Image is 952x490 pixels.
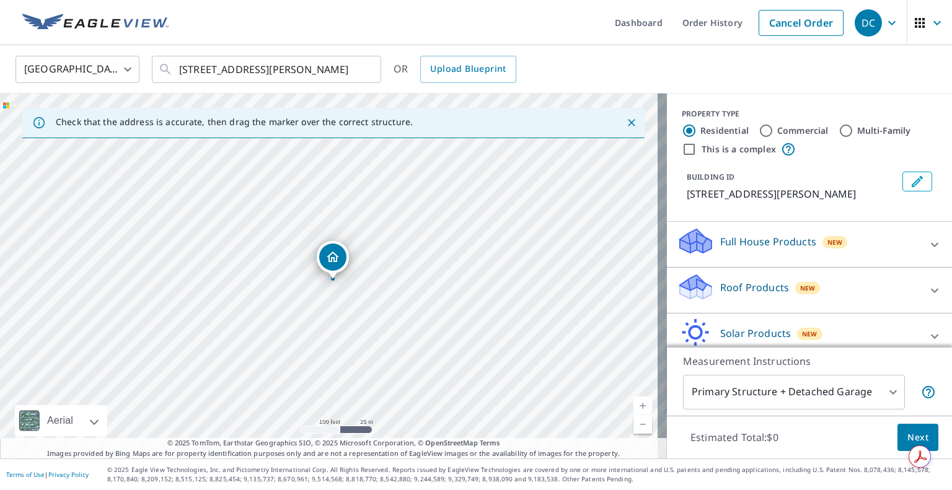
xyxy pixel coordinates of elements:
div: Aerial [15,405,107,436]
span: Upload Blueprint [430,61,506,77]
p: Check that the address is accurate, then drag the marker over the correct structure. [56,116,413,128]
div: PROPERTY TYPE [682,108,937,120]
span: Your report will include the primary structure and a detached garage if one exists. [921,385,936,400]
p: Full House Products [720,234,816,249]
p: [STREET_ADDRESS][PERSON_NAME] [687,186,897,201]
div: Aerial [43,405,77,436]
a: Upload Blueprint [420,56,516,83]
p: Estimated Total: $0 [681,424,788,451]
p: Measurement Instructions [683,354,936,369]
label: Multi-Family [857,125,911,137]
a: Terms of Use [6,470,45,479]
span: © 2025 TomTom, Earthstar Geographics SIO, © 2025 Microsoft Corporation, © [167,438,500,448]
label: Commercial [777,125,829,137]
p: BUILDING ID [687,172,734,182]
span: New [827,237,843,247]
div: Primary Structure + Detached Garage [683,375,905,409]
a: Privacy Policy [48,470,89,479]
a: Current Level 18, Zoom In [633,396,652,415]
div: Roof ProductsNew [677,273,942,308]
div: OR [394,56,516,83]
p: © 2025 Eagle View Technologies, Inc. and Pictometry International Corp. All Rights Reserved. Repo... [107,465,946,484]
div: Solar ProductsNew [677,318,942,354]
a: Current Level 18, Zoom Out [633,415,652,434]
a: Cancel Order [759,10,844,36]
div: DC [855,9,882,37]
p: | [6,471,89,478]
span: New [802,329,818,339]
span: New [800,283,816,293]
a: Terms [480,438,500,447]
a: OpenStreetMap [425,438,477,447]
div: Dropped pin, building 1, Residential property, 18916 Saddle River Dr Edmond, OK 73012 [317,241,349,279]
div: [GEOGRAPHIC_DATA] [15,52,139,87]
button: Edit building 1 [902,172,932,191]
label: This is a complex [702,143,776,155]
button: Next [897,424,938,452]
img: EV Logo [22,14,169,32]
div: Full House ProductsNew [677,227,942,262]
span: Next [907,430,928,445]
label: Residential [700,125,749,137]
p: Solar Products [720,326,791,341]
input: Search by address or latitude-longitude [179,52,356,87]
p: Roof Products [720,280,789,295]
button: Close [624,115,640,131]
